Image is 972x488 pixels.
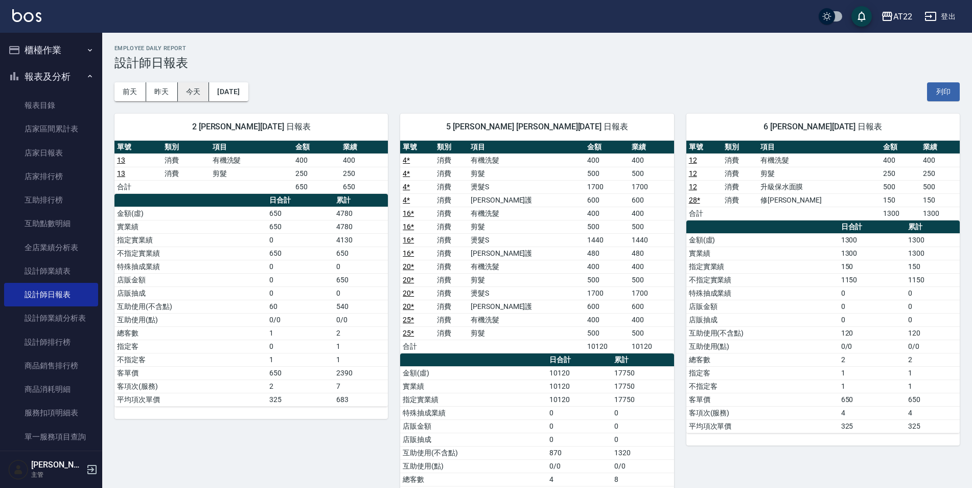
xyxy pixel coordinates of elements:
[686,300,839,313] td: 店販金額
[629,180,674,193] td: 1700
[585,340,629,353] td: 10120
[114,393,267,406] td: 平均項次單價
[686,207,722,220] td: 合計
[412,122,661,132] span: 5 [PERSON_NAME] [PERSON_NAME][DATE] 日報表
[468,286,585,300] td: 燙髮S
[162,141,210,154] th: 類別
[839,419,906,433] td: 325
[4,330,98,354] a: 設計師排行榜
[434,260,468,273] td: 消費
[585,193,629,207] td: 600
[906,313,960,326] td: 0
[585,141,629,154] th: 金額
[585,286,629,300] td: 1700
[114,45,960,52] h2: Employee Daily Report
[629,193,674,207] td: 600
[114,82,146,101] button: 前天
[839,286,906,300] td: 0
[162,167,210,180] td: 消費
[4,283,98,306] a: 設計師日報表
[722,180,758,193] td: 消費
[585,207,629,220] td: 400
[267,207,334,220] td: 650
[629,141,674,154] th: 業績
[629,340,674,353] td: 10120
[334,207,388,220] td: 4780
[468,207,585,220] td: 有機洗髮
[689,183,697,191] a: 12
[920,193,960,207] td: 150
[839,340,906,353] td: 0/0
[210,141,293,154] th: 項目
[612,353,674,367] th: 累計
[906,233,960,247] td: 1300
[722,153,758,167] td: 消費
[547,419,612,433] td: 0
[8,459,29,480] img: Person
[906,300,960,313] td: 0
[434,286,468,300] td: 消費
[686,273,839,286] td: 不指定實業績
[334,366,388,380] td: 2390
[400,459,547,473] td: 互助使用(點)
[434,313,468,326] td: 消費
[12,9,41,22] img: Logo
[629,153,674,167] td: 400
[468,300,585,313] td: [PERSON_NAME]護
[400,406,547,419] td: 特殊抽成業績
[400,141,674,353] table: a dense table
[4,449,98,472] a: 店販抽成明細
[839,260,906,273] td: 150
[906,340,960,353] td: 0/0
[906,247,960,260] td: 1300
[839,233,906,247] td: 1300
[585,326,629,340] td: 500
[906,419,960,433] td: 325
[4,354,98,378] a: 商品銷售排行榜
[400,393,547,406] td: 指定實業績
[434,180,468,193] td: 消費
[334,260,388,273] td: 0
[178,82,210,101] button: 今天
[851,6,872,27] button: save
[686,393,839,406] td: 客單價
[686,141,722,154] th: 單號
[612,433,674,446] td: 0
[267,286,334,300] td: 0
[629,207,674,220] td: 400
[293,141,340,154] th: 金額
[400,141,434,154] th: 單號
[686,286,839,300] td: 特殊抽成業績
[547,473,612,486] td: 4
[839,353,906,366] td: 2
[893,10,912,23] div: AT22
[468,313,585,326] td: 有機洗髮
[547,353,612,367] th: 日合計
[585,220,629,233] td: 500
[434,193,468,207] td: 消費
[686,233,839,247] td: 金額(虛)
[334,326,388,340] td: 2
[468,193,585,207] td: [PERSON_NAME]護
[117,156,125,164] a: 13
[906,286,960,300] td: 0
[434,220,468,233] td: 消費
[906,353,960,366] td: 2
[722,167,758,180] td: 消費
[114,207,267,220] td: 金額(虛)
[334,313,388,326] td: 0/0
[686,220,960,433] table: a dense table
[612,473,674,486] td: 8
[267,300,334,313] td: 60
[881,167,920,180] td: 250
[31,470,83,479] p: 主管
[758,167,881,180] td: 剪髮
[31,460,83,470] h5: [PERSON_NAME]
[114,380,267,393] td: 客項次(服務)
[434,326,468,340] td: 消費
[4,37,98,63] button: 櫃檯作業
[758,141,881,154] th: 項目
[547,366,612,380] td: 10120
[114,326,267,340] td: 總客數
[686,326,839,340] td: 互助使用(不含點)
